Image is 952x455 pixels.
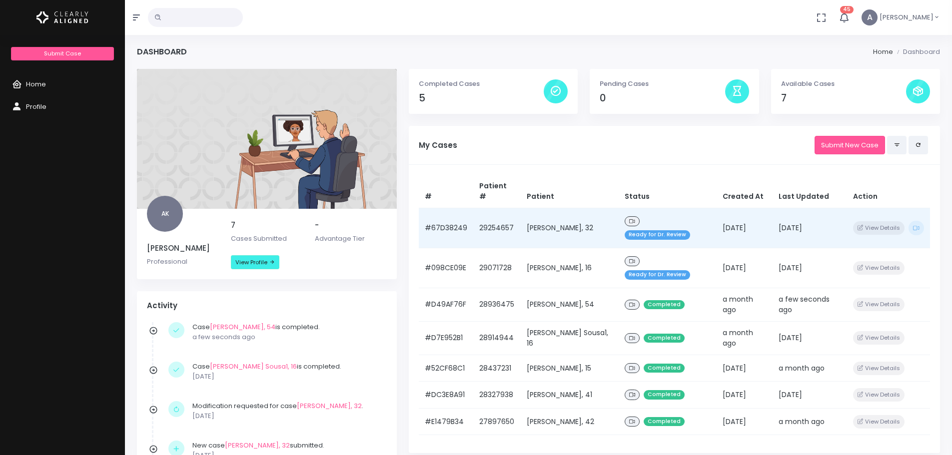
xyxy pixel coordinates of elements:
td: #D49AF76F [419,288,473,321]
td: [PERSON_NAME], 32 [521,208,619,248]
p: Advantage Tier [315,234,387,244]
p: Completed Cases [419,79,544,89]
a: [PERSON_NAME], 32 [225,441,290,450]
td: 28437231 [473,355,521,382]
span: Home [26,79,46,89]
h5: - [315,221,387,230]
th: Status [619,175,717,208]
h5: My Cases [419,141,815,150]
h4: Dashboard [137,47,187,56]
p: Available Cases [781,79,906,89]
h4: 7 [781,92,906,104]
td: [PERSON_NAME], 15 [521,355,619,382]
button: View Details [853,362,905,375]
a: [PERSON_NAME] Sousa1, 16 [210,362,297,371]
span: Submit Case [44,49,81,57]
h4: Activity [147,301,387,310]
h5: [PERSON_NAME] [147,244,219,253]
span: Completed [644,417,685,427]
span: Ready for Dr. Review [625,270,690,280]
p: Professional [147,257,219,267]
th: Last Updated [773,175,847,208]
span: 45 [840,6,854,13]
a: [PERSON_NAME], 32 [297,401,362,411]
span: AK [147,196,183,232]
td: a month ago [773,408,847,435]
span: Completed [644,364,685,373]
td: 28936475 [473,288,521,321]
p: [DATE] [192,411,382,421]
td: [DATE] [773,321,847,355]
td: 29254657 [473,208,521,248]
td: #52CF68C1 [419,355,473,382]
p: Pending Cases [600,79,725,89]
td: [DATE] [717,408,773,435]
td: a month ago [717,288,773,321]
th: Patient # [473,175,521,208]
span: Completed [644,300,685,310]
p: a few seconds ago [192,332,382,342]
span: Completed [644,334,685,343]
td: [DATE] [717,248,773,288]
p: Cases Submitted [231,234,303,244]
td: [DATE] [773,248,847,288]
td: [PERSON_NAME], 54 [521,288,619,321]
span: Completed [644,390,685,400]
span: [PERSON_NAME] [880,12,934,22]
span: Profile [26,102,46,111]
div: Case is completed. [192,322,382,342]
th: Action [847,175,930,208]
p: [DATE] [192,372,382,382]
button: View Details [853,331,905,345]
img: Logo Horizontal [36,7,88,28]
td: a month ago [773,355,847,382]
button: View Details [853,261,905,275]
li: Home [873,47,893,57]
td: [DATE] [717,355,773,382]
div: Case is completed. [192,362,382,381]
td: #67D38249 [419,208,473,248]
td: a month ago [717,321,773,355]
a: Submit New Case [815,136,885,154]
h4: 5 [419,92,544,104]
th: Patient [521,175,619,208]
a: Submit Case [11,47,113,60]
td: #D7E952B1 [419,321,473,355]
td: 28914944 [473,321,521,355]
button: View Details [853,221,905,235]
span: Ready for Dr. Review [625,230,690,240]
li: Dashboard [893,47,940,57]
td: [PERSON_NAME], 42 [521,408,619,435]
td: [PERSON_NAME], 41 [521,382,619,409]
td: a few seconds ago [773,288,847,321]
td: 27897650 [473,408,521,435]
a: View Profile [231,255,279,269]
th: Created At [717,175,773,208]
td: [DATE] [717,382,773,409]
h5: 7 [231,221,303,230]
td: [PERSON_NAME], 16 [521,248,619,288]
h4: 0 [600,92,725,104]
div: Modification requested for case . [192,401,382,421]
td: [DATE] [773,382,847,409]
td: [PERSON_NAME] Sousa1, 16 [521,321,619,355]
button: View Details [853,415,905,429]
td: 28327938 [473,382,521,409]
td: #DC3E8A91 [419,382,473,409]
th: # [419,175,473,208]
button: View Details [853,298,905,311]
td: [DATE] [773,208,847,248]
td: #E1479B34 [419,408,473,435]
span: A [862,9,878,25]
td: 29071728 [473,248,521,288]
td: [DATE] [717,208,773,248]
button: View Details [853,388,905,402]
td: #098CE09E [419,248,473,288]
a: [PERSON_NAME], 54 [210,322,275,332]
